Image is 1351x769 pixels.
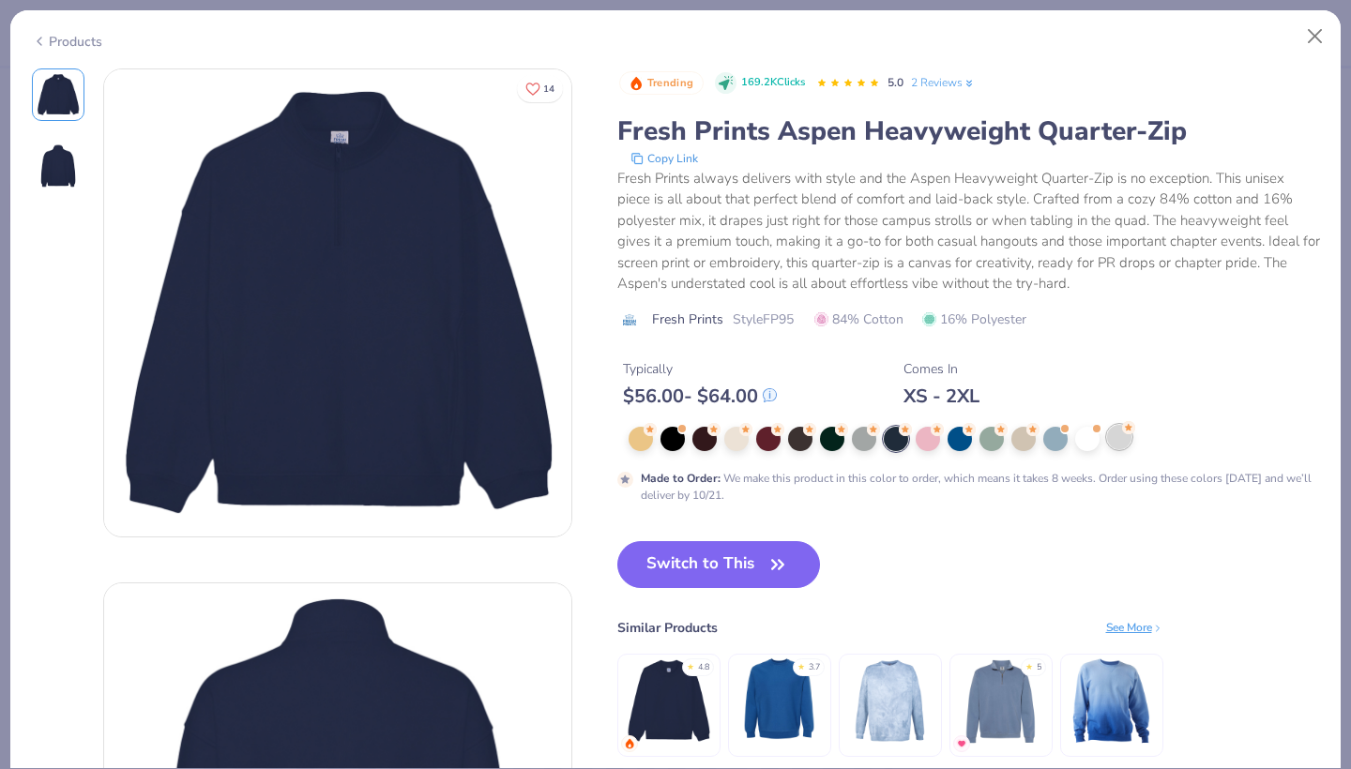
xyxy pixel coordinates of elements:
[1106,619,1163,636] div: See More
[624,656,713,746] img: Fresh Prints Denver Mock Neck Heavyweight Sweatshirt
[922,309,1026,329] span: 16% Polyester
[104,69,571,536] img: Front
[623,384,777,408] div: $ 56.00 - $ 64.00
[617,168,1320,294] div: Fresh Prints always delivers with style and the Aspen Heavyweight Quarter-Zip is no exception. Th...
[809,661,820,674] div: 3.7
[517,75,563,102] button: Like
[733,309,794,329] span: Style FP95
[617,618,718,638] div: Similar Products
[619,71,704,96] button: Badge Button
[1025,661,1033,669] div: ★
[652,309,723,329] span: Fresh Prints
[617,113,1320,149] div: Fresh Prints Aspen Heavyweight Quarter-Zip
[911,74,976,91] a: 2 Reviews
[797,661,805,669] div: ★
[647,78,693,88] span: Trending
[629,76,644,91] img: Trending sort
[641,471,721,486] strong: Made to Order :
[1298,19,1333,54] button: Close
[617,312,643,327] img: brand logo
[845,656,934,746] img: Comfort Colors Adult Color Blast Crewneck Sweatshirt
[641,470,1320,504] div: We make this product in this color to order, which means it takes 8 weeks. Order using these colo...
[888,75,903,90] span: 5.0
[903,384,979,408] div: XS - 2XL
[814,309,903,329] span: 84% Cotton
[956,738,967,749] img: MostFav.gif
[687,661,694,669] div: ★
[36,72,81,117] img: Front
[1067,656,1156,746] img: Champion Unisex Dip Dye Crew
[36,143,81,188] img: Back
[623,359,777,379] div: Typically
[698,661,709,674] div: 4.8
[1037,661,1041,674] div: 5
[617,541,821,588] button: Switch to This
[903,359,979,379] div: Comes In
[735,656,824,746] img: Independent Trading Co. Legend - Premium Heavyweight Cross-Grain Sweatshirt
[32,32,102,52] div: Products
[741,75,805,91] span: 169.2K Clicks
[816,68,880,98] div: 5.0 Stars
[625,149,704,168] button: copy to clipboard
[624,738,635,749] img: trending.gif
[543,84,554,94] span: 14
[956,656,1045,746] img: Comfort Colors Adult Quarter-Zip Sweatshirt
